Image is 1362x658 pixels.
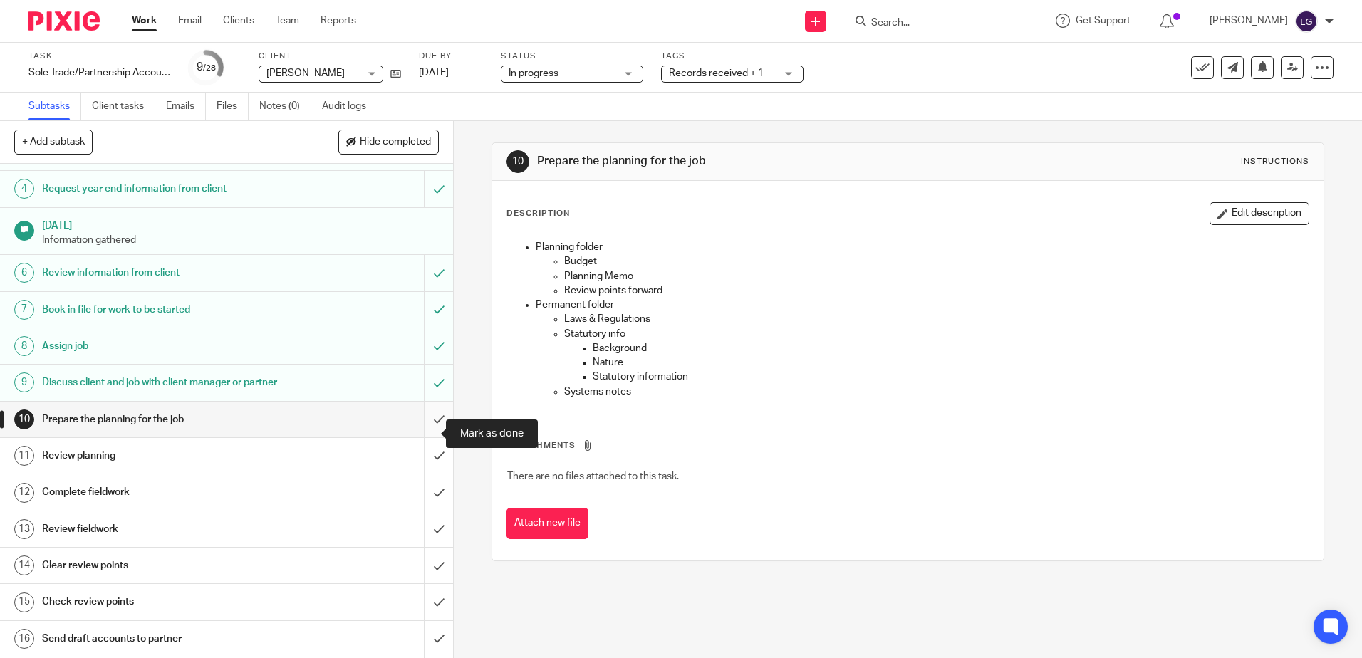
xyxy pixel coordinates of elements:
[537,154,938,169] h1: Prepare the planning for the job
[42,445,287,466] h1: Review planning
[661,51,804,62] label: Tags
[14,446,34,466] div: 11
[42,628,287,649] h1: Send draft accounts to partner
[14,372,34,392] div: 9
[132,14,157,28] a: Work
[14,130,93,154] button: + Add subtask
[14,179,34,199] div: 4
[14,263,34,283] div: 6
[321,14,356,28] a: Reports
[501,51,643,62] label: Status
[14,519,34,539] div: 13
[419,51,483,62] label: Due by
[266,68,345,78] span: [PERSON_NAME]
[1076,16,1130,26] span: Get Support
[92,93,155,120] a: Client tasks
[42,215,440,233] h1: [DATE]
[28,11,100,31] img: Pixie
[42,178,287,199] h1: Request year end information from client
[259,51,401,62] label: Client
[217,93,249,120] a: Files
[42,372,287,393] h1: Discuss client and job with client manager or partner
[14,336,34,356] div: 8
[14,592,34,612] div: 15
[564,254,1308,268] p: Budget
[536,240,1308,254] p: Planning folder
[223,14,254,28] a: Clients
[506,208,570,219] p: Description
[870,17,998,30] input: Search
[1295,10,1318,33] img: svg%3E
[14,629,34,649] div: 16
[506,150,529,173] div: 10
[564,327,1308,341] p: Statutory info
[322,93,377,120] a: Audit logs
[28,51,171,62] label: Task
[42,233,440,247] p: Information gathered
[42,262,287,283] h1: Review information from client
[14,300,34,320] div: 7
[1241,156,1309,167] div: Instructions
[593,370,1308,384] p: Statutory information
[42,299,287,320] h1: Book in file for work to be started
[259,93,311,120] a: Notes (0)
[669,68,764,78] span: Records received + 1
[509,68,558,78] span: In progress
[14,409,34,429] div: 10
[178,14,202,28] a: Email
[276,14,299,28] a: Team
[506,508,588,540] button: Attach new file
[42,409,287,430] h1: Prepare the planning for the job
[203,64,216,72] small: /28
[564,283,1308,298] p: Review points forward
[360,137,431,148] span: Hide completed
[42,481,287,503] h1: Complete fieldwork
[1210,14,1288,28] p: [PERSON_NAME]
[338,130,439,154] button: Hide completed
[197,59,216,75] div: 9
[28,66,171,80] div: Sole Trade/Partnership Accounts
[593,355,1308,370] p: Nature
[507,471,679,481] span: There are no files attached to this task.
[536,298,1308,312] p: Permanent folder
[14,483,34,503] div: 12
[42,555,287,576] h1: Clear review points
[1210,202,1309,225] button: Edit description
[564,269,1308,283] p: Planning Memo
[42,335,287,357] h1: Assign job
[42,518,287,540] h1: Review fieldwork
[28,93,81,120] a: Subtasks
[14,555,34,575] div: 14
[564,312,1308,326] p: Laws & Regulations
[42,591,287,612] h1: Check review points
[419,68,449,78] span: [DATE]
[593,341,1308,355] p: Background
[507,442,576,449] span: Attachments
[564,385,1308,399] p: Systems notes
[166,93,206,120] a: Emails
